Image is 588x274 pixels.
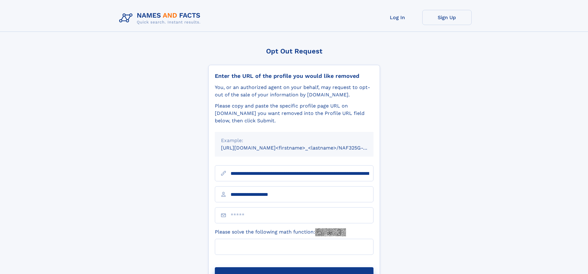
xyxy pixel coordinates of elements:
[215,102,373,124] div: Please copy and paste the specific profile page URL on [DOMAIN_NAME] you want removed into the Pr...
[422,10,472,25] a: Sign Up
[215,228,346,236] label: Please solve the following math function:
[117,10,206,27] img: Logo Names and Facts
[221,137,367,144] div: Example:
[221,145,385,151] small: [URL][DOMAIN_NAME]<firstname>_<lastname>/NAF325G-xxxxxxxx
[215,73,373,79] div: Enter the URL of the profile you would like removed
[215,84,373,99] div: You, or an authorized agent on your behalf, may request to opt-out of the sale of your informatio...
[208,47,380,55] div: Opt Out Request
[373,10,422,25] a: Log In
